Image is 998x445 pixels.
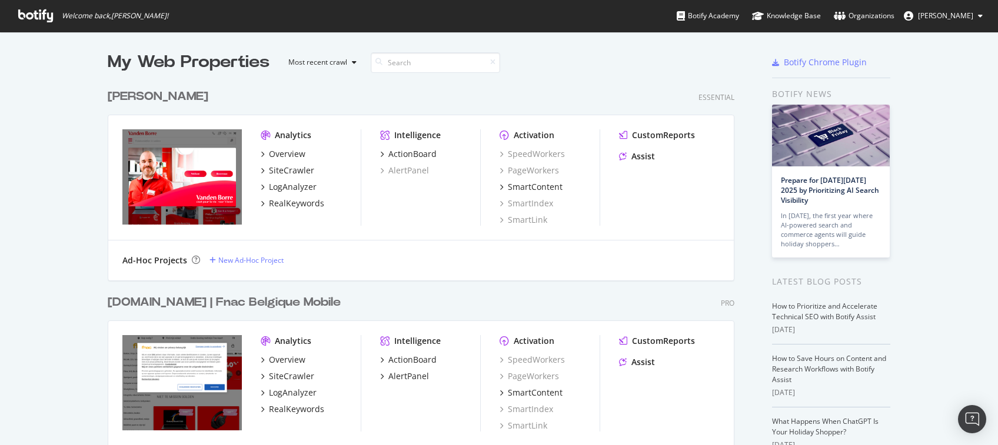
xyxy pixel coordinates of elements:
[269,370,314,382] div: SiteCrawler
[619,335,695,347] a: CustomReports
[394,335,441,347] div: Intelligence
[261,181,317,193] a: LogAnalyzer
[275,335,311,347] div: Analytics
[218,255,284,265] div: New Ad-Hoc Project
[500,354,565,366] a: SpeedWorkers
[269,181,317,193] div: LogAnalyzer
[781,175,879,205] a: Prepare for [DATE][DATE] 2025 by Prioritizing AI Search Visibility
[269,198,324,209] div: RealKeywords
[122,255,187,266] div: Ad-Hoc Projects
[388,148,437,160] div: ActionBoard
[781,211,881,249] div: In [DATE], the first year where AI-powered search and commerce agents will guide holiday shoppers…
[619,356,655,368] a: Assist
[371,52,500,73] input: Search
[772,88,890,101] div: Botify news
[772,105,890,166] img: Prepare for Black Friday 2025 by Prioritizing AI Search Visibility
[698,92,734,102] div: Essential
[500,148,565,160] a: SpeedWorkers
[632,335,695,347] div: CustomReports
[772,387,890,398] div: [DATE]
[122,129,242,225] img: www.vandenborre.be/
[288,59,347,66] div: Most recent crawl
[380,148,437,160] a: ActionBoard
[514,335,554,347] div: Activation
[269,354,305,366] div: Overview
[108,294,341,311] div: [DOMAIN_NAME] | Fnac Belgique Mobile
[631,356,655,368] div: Assist
[508,387,563,399] div: SmartContent
[261,387,317,399] a: LogAnalyzer
[269,387,317,399] div: LogAnalyzer
[500,370,559,382] a: PageWorkers
[261,403,324,415] a: RealKeywords
[269,403,324,415] div: RealKeywords
[388,354,437,366] div: ActionBoard
[261,165,314,176] a: SiteCrawler
[834,10,894,22] div: Organizations
[394,129,441,141] div: Intelligence
[918,11,973,21] span: David Braconnier
[500,420,547,431] a: SmartLink
[619,129,695,141] a: CustomReports
[261,148,305,160] a: Overview
[894,6,992,25] button: [PERSON_NAME]
[279,53,361,72] button: Most recent crawl
[380,370,429,382] a: AlertPanel
[772,56,867,68] a: Botify Chrome Plugin
[772,301,877,322] a: How to Prioritize and Accelerate Technical SEO with Botify Assist
[380,165,429,176] a: AlertPanel
[261,198,324,209] a: RealKeywords
[388,370,429,382] div: AlertPanel
[677,10,739,22] div: Botify Academy
[108,51,270,74] div: My Web Properties
[122,335,242,430] img: www.fnac.be
[500,387,563,399] a: SmartContent
[209,255,284,265] a: New Ad-Hoc Project
[772,353,886,384] a: How to Save Hours on Content and Research Workflows with Botify Assist
[772,275,890,288] div: Latest Blog Posts
[632,129,695,141] div: CustomReports
[261,370,314,382] a: SiteCrawler
[721,298,734,308] div: Pro
[772,416,879,437] a: What Happens When ChatGPT Is Your Holiday Shopper?
[261,354,305,366] a: Overview
[275,129,311,141] div: Analytics
[269,165,314,176] div: SiteCrawler
[62,11,168,21] span: Welcome back, [PERSON_NAME] !
[500,214,547,226] a: SmartLink
[380,354,437,366] a: ActionBoard
[500,403,553,415] a: SmartIndex
[508,181,563,193] div: SmartContent
[619,150,655,162] a: Assist
[752,10,821,22] div: Knowledge Base
[772,324,890,335] div: [DATE]
[500,181,563,193] a: SmartContent
[500,165,559,176] a: PageWorkers
[514,129,554,141] div: Activation
[108,88,208,105] div: [PERSON_NAME]
[500,198,553,209] a: SmartIndex
[108,294,345,311] a: [DOMAIN_NAME] | Fnac Belgique Mobile
[269,148,305,160] div: Overview
[631,150,655,162] div: Assist
[784,56,867,68] div: Botify Chrome Plugin
[108,88,213,105] a: [PERSON_NAME]
[958,405,986,433] div: Open Intercom Messenger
